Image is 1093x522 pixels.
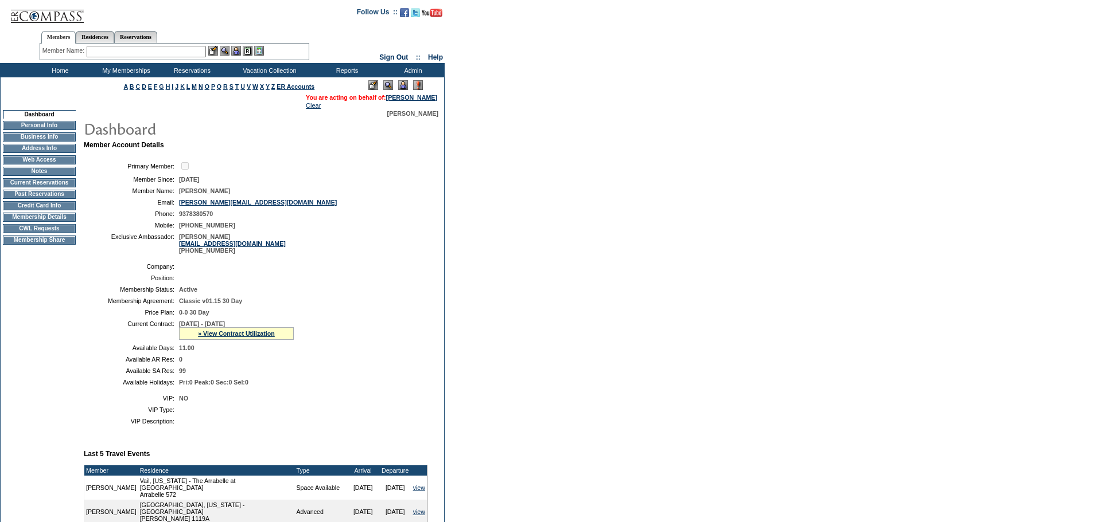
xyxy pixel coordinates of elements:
td: Available AR Res: [88,356,174,363]
img: b_calculator.gif [254,46,264,56]
a: X [260,83,264,90]
a: [PERSON_NAME][EMAIL_ADDRESS][DOMAIN_NAME] [179,199,337,206]
span: You are acting on behalf of: [306,94,437,101]
a: K [180,83,185,90]
a: [EMAIL_ADDRESS][DOMAIN_NAME] [179,240,286,247]
td: Available Holidays: [88,379,174,386]
span: [PHONE_NUMBER] [179,222,235,229]
a: U [240,83,245,90]
span: Pri:0 Peak:0 Sec:0 Sel:0 [179,379,248,386]
a: B [130,83,134,90]
span: NO [179,395,188,402]
td: Reports [313,63,379,77]
img: Follow us on Twitter [411,8,420,17]
td: Member Since: [88,176,174,183]
td: [DATE] [379,476,411,500]
td: VIP Description: [88,418,174,425]
td: Exclusive Ambassador: [88,233,174,254]
td: Available SA Res: [88,367,174,374]
a: R [223,83,228,90]
a: C [135,83,140,90]
b: Member Account Details [84,141,164,149]
a: I [172,83,173,90]
a: ER Accounts [277,83,314,90]
a: A [124,83,128,90]
td: Primary Member: [88,160,174,171]
span: 11.00 [179,344,195,351]
a: L [186,83,190,90]
td: Personal Info [3,121,76,130]
td: Available Days: [88,344,174,351]
a: view [413,484,425,491]
td: Current Contract: [88,320,174,340]
td: Residence [138,465,295,476]
td: [DATE] [347,476,379,500]
span: 0 [179,356,182,363]
a: view [413,508,425,515]
td: Membership Share [3,236,76,245]
td: Member [84,465,138,476]
a: O [205,83,209,90]
a: J [175,83,178,90]
td: Arrival [347,465,379,476]
span: Classic v01.15 30 Day [179,297,242,304]
td: My Memberships [92,63,158,77]
td: CWL Requests [3,224,76,233]
td: Address Info [3,144,76,153]
td: Credit Card Info [3,201,76,210]
span: 9378380570 [179,210,213,217]
a: [PERSON_NAME] [386,94,437,101]
td: Vail, [US_STATE] - The Arrabelle at [GEOGRAPHIC_DATA] Arrabelle 572 [138,476,295,500]
img: Reservations [243,46,252,56]
img: pgTtlDashboard.gif [83,117,313,140]
td: Company: [88,263,174,270]
td: VIP: [88,395,174,402]
a: Sign Out [379,53,408,61]
a: N [199,83,203,90]
a: Y [266,83,270,90]
td: Notes [3,167,76,176]
td: Reservations [158,63,224,77]
td: Type [295,465,347,476]
span: :: [416,53,421,61]
td: Web Access [3,155,76,164]
img: Edit Mode [368,80,378,90]
td: Email: [88,199,174,206]
a: V [247,83,251,90]
a: W [252,83,258,90]
a: Clear [306,102,321,109]
td: Home [26,63,92,77]
img: Log Concern/Member Elevation [413,80,423,90]
a: Members [41,31,76,44]
a: G [159,83,164,90]
td: Dashboard [3,110,76,119]
td: Membership Agreement: [88,297,174,304]
td: Price Plan: [88,309,174,316]
span: [PERSON_NAME] [179,187,230,194]
a: E [148,83,152,90]
img: Become our fan on Facebook [400,8,409,17]
td: Admin [379,63,445,77]
img: Impersonate [231,46,241,56]
a: Residences [76,31,114,43]
a: Reservations [114,31,157,43]
span: [PERSON_NAME] [PHONE_NUMBER] [179,233,286,254]
a: » View Contract Utilization [198,330,275,337]
a: F [154,83,158,90]
span: [DATE] - [DATE] [179,320,225,327]
a: Follow us on Twitter [411,11,420,18]
td: Departure [379,465,411,476]
td: Follow Us :: [357,7,398,21]
span: [PERSON_NAME] [387,110,438,117]
td: Phone: [88,210,174,217]
a: H [166,83,170,90]
b: Last 5 Travel Events [84,450,150,458]
a: S [230,83,234,90]
td: VIP Type: [88,406,174,413]
td: Vacation Collection [224,63,313,77]
a: D [142,83,146,90]
a: Help [428,53,443,61]
a: P [211,83,215,90]
img: View Mode [383,80,393,90]
span: [DATE] [179,176,199,183]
